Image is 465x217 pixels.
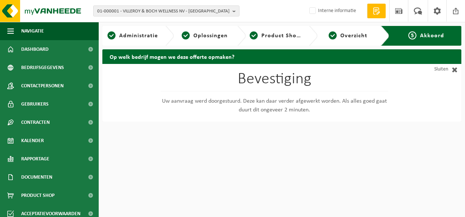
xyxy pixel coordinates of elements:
[182,31,190,39] span: 2
[250,31,258,39] span: 3
[408,31,416,39] span: 5
[193,33,228,39] span: Oplossingen
[21,132,44,150] span: Kalender
[102,49,461,64] h2: Op welk bedrijf mogen we deze offerte opmaken?
[119,33,158,39] span: Administratie
[21,40,49,58] span: Dashboard
[420,33,444,39] span: Akkoord
[93,5,239,16] button: 01-000001 - VILLEROY & BOCH WELLNESS NV - [GEOGRAPHIC_DATA]
[106,31,159,40] a: 1Administratie
[21,150,49,168] span: Rapportage
[178,31,231,40] a: 2Oplossingen
[261,33,317,39] span: Product Shop Items
[97,6,230,17] span: 01-000001 - VILLEROY & BOCH WELLNESS NV - [GEOGRAPHIC_DATA]
[395,31,458,40] a: 5Akkoord
[107,31,116,39] span: 1
[21,186,54,205] span: Product Shop
[321,31,375,40] a: 4Overzicht
[396,64,461,75] a: Sluiten
[340,33,367,39] span: Overzicht
[161,97,388,114] p: Uw aanvraag werd doorgestuurd. Deze kan daar verder afgewerkt worden. Als alles goed gaat duurt d...
[250,31,303,40] a: 3Product Shop Items
[161,71,388,91] h1: Bevestiging
[21,77,64,95] span: Contactpersonen
[21,168,52,186] span: Documenten
[329,31,337,39] span: 4
[21,22,44,40] span: Navigatie
[21,113,50,132] span: Contracten
[21,95,49,113] span: Gebruikers
[308,5,356,16] label: Interne informatie
[21,58,64,77] span: Bedrijfsgegevens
